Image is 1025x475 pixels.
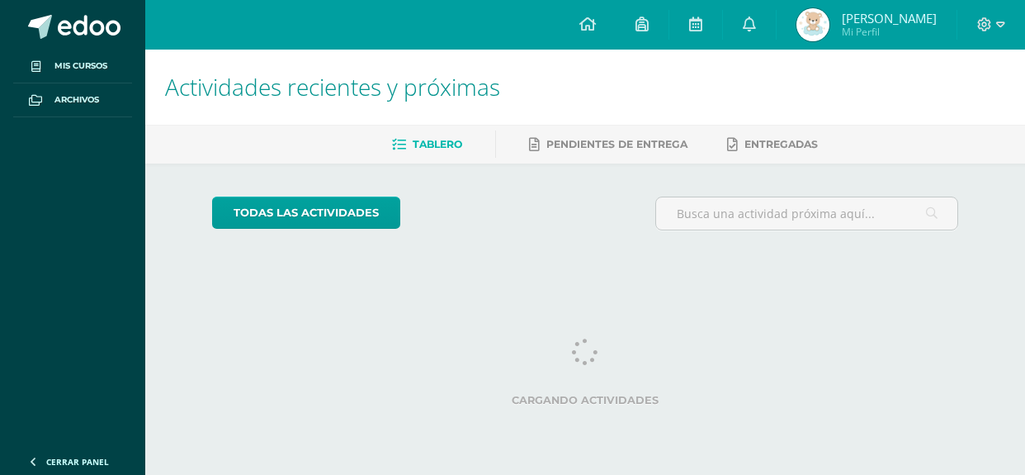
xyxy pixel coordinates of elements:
[413,138,462,150] span: Tablero
[744,138,818,150] span: Entregadas
[727,131,818,158] a: Entregadas
[392,131,462,158] a: Tablero
[842,10,937,26] span: [PERSON_NAME]
[212,394,959,406] label: Cargando actividades
[796,8,829,41] img: 06f849760aa486a9e17b1225f46ca6c0.png
[165,71,500,102] span: Actividades recientes y próximas
[54,59,107,73] span: Mis cursos
[13,83,132,117] a: Archivos
[212,197,400,229] a: todas las Actividades
[656,197,958,230] input: Busca una actividad próxima aquí...
[529,131,687,158] a: Pendientes de entrega
[842,25,937,39] span: Mi Perfil
[54,93,99,107] span: Archivos
[546,138,687,150] span: Pendientes de entrega
[13,50,132,83] a: Mis cursos
[46,456,109,468] span: Cerrar panel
